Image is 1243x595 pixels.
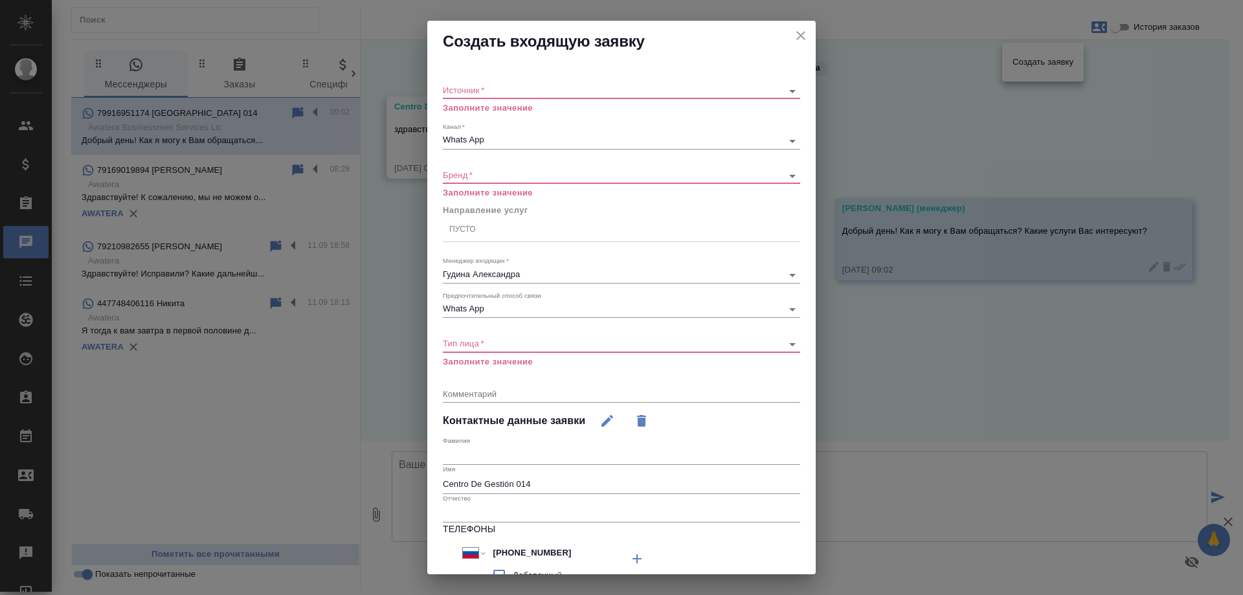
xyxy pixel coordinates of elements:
[443,258,509,264] label: Менеджер входящих
[443,31,800,52] h2: Создать входящую заявку
[443,205,528,215] span: Направление услуг
[443,495,471,501] label: Отчество
[626,405,657,436] button: Удалить
[443,102,800,115] p: Заполните значение
[621,543,653,574] button: Добавить
[449,224,476,235] div: Пусто
[443,355,800,368] p: Заполните значение
[791,26,811,45] button: close
[513,569,562,582] span: Добавочный
[443,135,800,144] div: Whats App
[443,466,455,473] label: Имя
[443,413,585,429] h4: Контактные данные заявки
[443,304,800,313] div: Whats App
[443,124,465,130] label: Канал
[443,186,800,199] p: Заполните значение
[443,292,541,298] label: Предпочтительный способ связи
[783,266,801,284] button: Open
[443,522,800,537] h6: Телефоны
[443,437,470,443] label: Фамилия
[488,543,601,562] input: ✎ Введи что-нибудь
[592,405,623,436] button: Редактировать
